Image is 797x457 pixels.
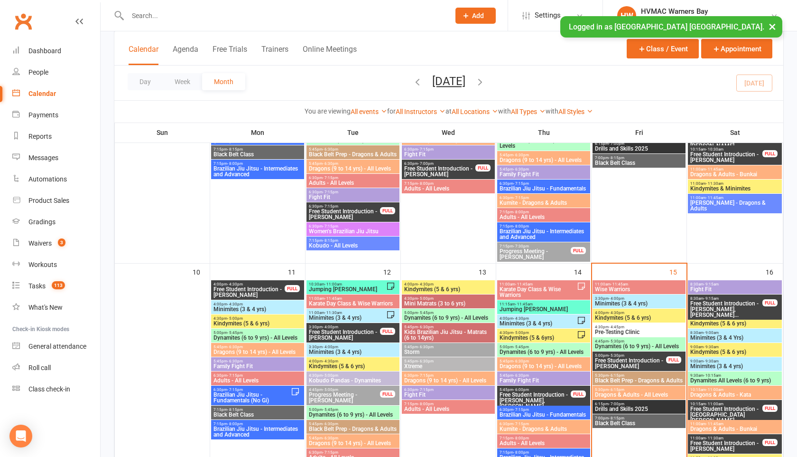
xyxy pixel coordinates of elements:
span: - 7:15pm [418,147,434,152]
span: - 11:45am [515,282,533,286]
span: Black Belt Prep - Dragons & Adults [308,152,398,157]
span: Adults - All Levels [213,378,302,383]
span: Family Fight Fit [499,171,588,177]
span: Xtreme [404,363,493,369]
span: Add [472,12,484,19]
span: Mini Matrats (3 to 6 yrs) [404,301,493,306]
span: Black Belt Prep - Dragons & Adults [594,378,684,383]
span: Jumping [PERSON_NAME] [308,286,386,292]
span: 4:45pm [308,388,380,392]
a: All Instructors [396,108,445,115]
span: 4:30pm [213,316,302,321]
span: - 5:45pm [418,311,434,315]
div: 16 [766,264,783,279]
a: All events [351,108,387,115]
span: 5:45pm [404,345,493,349]
span: - 5:00pm [513,331,529,335]
span: Free Student Introduction - [PERSON_NAME] [308,329,380,341]
div: Roll call [28,364,51,371]
span: - 4:30pm [609,311,624,315]
span: 3:30pm [594,296,684,301]
span: Dragons (9 to 14 yrs) - All Levels [404,378,493,383]
span: - 4:30pm [323,359,338,363]
div: FULL [666,356,681,363]
span: - 4:30pm [418,282,434,286]
span: [PERSON_NAME] - Dragons & Adults [690,200,780,211]
span: Minimites (3 & 4 yrs) [213,306,302,312]
span: - 11:45am [706,196,723,200]
span: 6:30pm [308,176,398,180]
span: Adults - All Levels [404,186,493,191]
input: Search... [125,9,443,22]
span: Drills and Skills 2025 [594,146,684,152]
span: Brazilian Jiu Jitsu - Intermediates and Advanced [499,228,588,240]
div: Open Intercom Messenger [9,425,32,447]
span: - 7:15pm [513,181,529,186]
span: - 9:00am [704,331,719,335]
span: Dragons & Adults - Bunkai [690,171,780,177]
span: 113 [52,281,65,289]
span: 9:00am [690,359,780,363]
span: - 8:15pm [323,238,338,243]
span: - 8:00pm [227,162,243,166]
button: Week [163,73,202,90]
span: 5:45pm [308,162,398,166]
span: - 6:30pm [513,373,529,378]
span: 3:30pm [308,345,398,349]
span: 4:00pm [213,282,285,286]
th: Sat [687,123,783,143]
span: - 4:30pm [227,302,243,306]
span: 6:30pm [404,373,493,378]
span: - 11:30am [706,181,723,186]
div: People [28,68,48,76]
div: FULL [571,247,586,254]
span: 4:30pm [308,373,398,378]
span: Kindymites (5 & 6 yrs) [690,349,780,355]
span: Free Student Introduction - [PERSON_NAME] [690,152,763,163]
span: 5:45pm [404,359,493,363]
a: Clubworx [11,10,35,33]
span: - 8:00pm [418,181,434,186]
a: Messages [12,147,100,169]
span: - 5:45pm [227,331,243,335]
span: Family Fight Fit [213,363,302,369]
span: Brazilian Jiu Jitsu - Fundamentals [499,186,588,191]
div: 14 [574,264,591,279]
span: Pre-Testing Clinic [594,329,684,335]
span: - 4:30pm [513,316,529,321]
span: - 9:30am [704,359,719,363]
span: Free Student Introduction - [PERSON_NAME] [594,358,667,369]
span: Dynamites All Levels (6 to 9 yrs) [690,378,780,383]
span: - 6:00pm [513,388,529,392]
span: Minimites (3 & 4 yrs) [308,315,386,321]
span: - 6:30pm [513,359,529,363]
span: 7:15pm [213,147,302,152]
span: - 7:15pm [323,204,338,209]
span: Kindymites (5 & 6 yrs) [308,363,398,369]
span: 8:30am [690,282,780,286]
span: - 7:30pm [513,244,529,248]
span: 6:30pm [499,196,588,200]
span: 4:30pm [499,331,577,335]
span: Fight Fit [404,152,493,157]
span: Adults - All Levels [499,214,588,220]
span: - 5:30pm [609,339,624,343]
span: 6:30pm [499,181,588,186]
span: - 7:15pm [418,388,434,392]
span: - 6:30pm [418,345,434,349]
a: Class kiosk mode [12,379,100,400]
div: Dashboard [28,47,61,55]
div: [GEOGRAPHIC_DATA] [GEOGRAPHIC_DATA] [641,16,770,24]
span: 5:30pm [594,373,684,378]
span: 5:45pm [499,359,588,363]
span: 5:00pm [594,353,667,358]
span: 5:00pm [404,311,493,315]
span: - 5:00pm [418,296,434,301]
span: 8:30am [690,296,763,301]
button: Class / Event [627,39,699,58]
span: Wise Warriors [594,286,684,292]
button: Add [455,8,496,24]
span: Dynamites (6 to 9 yrs) - All Levels [499,349,588,355]
span: - 6:30pm [513,167,529,171]
span: 7:15pm [404,181,493,186]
